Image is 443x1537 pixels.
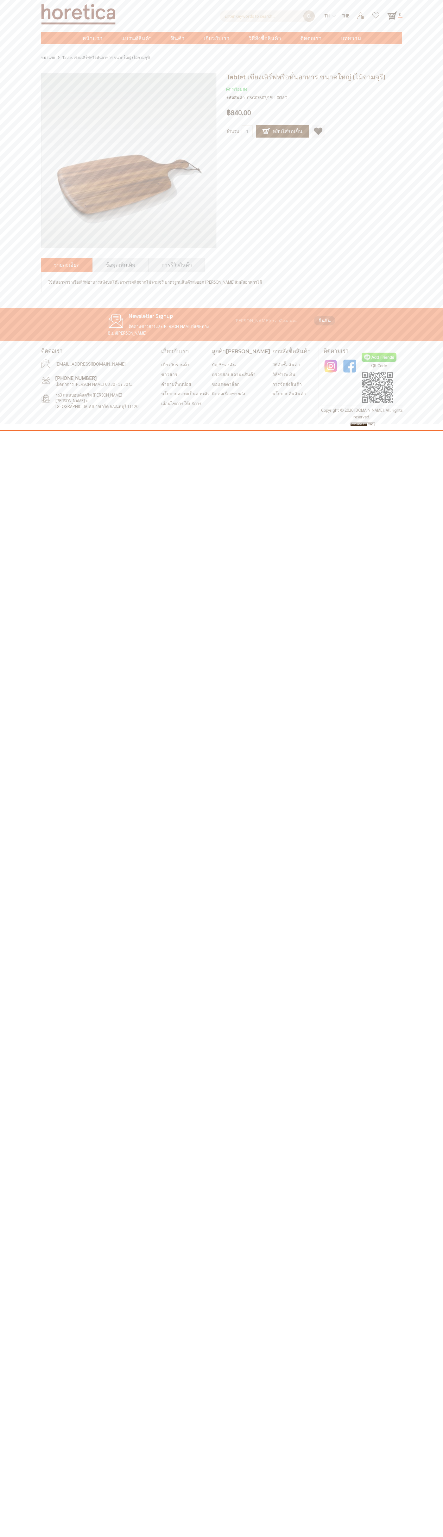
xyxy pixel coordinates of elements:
span: Tablet เขียงเสิร์ฟหรือหั่นอาหาร ขนาดใหญ่ (ไม้จามจุรี) [226,72,385,82]
a: นโยบายความเป็นส่วนตัว [161,391,210,396]
div: CBG07B02/15LL00MO [247,94,287,101]
a: [PHONE_NUMBER] [55,374,97,381]
a: วิธีสั่งซื้อสินค้า [239,32,291,44]
a: วิธีชำระเงิน [272,371,295,377]
h4: เกี่ยวกับเรา [161,348,210,355]
p: ติดตามข่าวสารและ[PERSON_NAME]พิเศษทางอีเมล์[PERSON_NAME] [108,323,231,336]
span: หยิบใส่รถเข็น [262,127,302,135]
img: dropdown-icon.svg [332,15,336,18]
span: พร้อมส่ง [226,86,247,92]
address: Copyright © 2020 [DOMAIN_NAME]. All rights reserved. [320,407,403,420]
span: เปิดทำการ [PERSON_NAME] 08.30 - 17.30 น. [55,381,133,387]
h4: ติดต่อเรา [41,348,148,355]
button: ยืนยัน [314,316,335,325]
h4: ติดตามเรา [324,348,402,355]
a: ติดต่อเรื่องขายส่ง [212,391,245,396]
li: Tablet เขียงเสิร์ฟหรือหั่นอาหาร ขนาดใหญ่ (ไม้จามจุรี) [56,54,150,62]
a: ข้อมูลเพิ่มเติม [105,261,136,269]
span: 0 [398,11,402,18]
span: สินค้า [171,32,185,45]
h4: ลูกค้า[PERSON_NAME] [212,348,270,355]
span: THB [342,13,350,18]
div: สถานะของสินค้า [226,86,402,93]
a: บทความ [331,32,370,44]
a: รายละเอียด [54,261,79,269]
h4: การสั่งซื้อสินค้า [272,348,311,355]
a: ติดต่อเรา [291,32,331,44]
a: 0 [387,10,397,21]
span: ฿840.00 [226,109,251,116]
a: เงื่อนไขการให้บริการ [161,400,202,406]
a: หน้าแรก [73,32,112,44]
span: จำนวน [226,128,239,134]
a: ข่าวสาร [161,371,177,377]
a: รายการโปรด [369,10,384,16]
span: หน้าแรก [82,34,102,42]
a: คำถามที่พบบ่อย [161,381,191,387]
a: หน้าแรก [41,54,55,61]
a: วิธีสั่งซื้อสินค้า [272,361,300,367]
a: แบรนด์สินค้า [112,32,161,44]
span: บทความ [341,32,361,45]
span: เกี่ยวกับเรา [204,32,230,45]
span: ติดต่อเรา [300,32,322,45]
span: 463 ถนนบอนด์สตรีท [PERSON_NAME][PERSON_NAME] ต.[GEOGRAPHIC_DATA]ปากเกร็ด จ.นนทบุรี 11120 [55,392,141,410]
button: หยิบใส่รถเข็น [256,125,309,138]
img: Tablet เขียงเสิร์ฟหรือหั่นอาหาร ขนาดใหญ่ (ไม้จามจุรี) [41,73,216,248]
strong: รหัสสินค้า [226,94,247,101]
span: วิธีสั่งซื้อสินค้า [249,32,281,45]
span: ยืนยัน [319,317,331,324]
h4: Newsletter Signup [108,313,231,320]
a: เข้าสู่ระบบ [353,10,369,16]
a: เกี่ยวกับร้านค้า [161,361,189,367]
p: QR Code [362,362,396,369]
a: นโยบายคืนสินค้า [272,391,306,396]
a: การรีวิวสินค้า [161,261,192,269]
img: Horetica.com [41,4,116,25]
a: การจัดส่งสินค้า [272,381,302,387]
a: ตรวจสอบสถานะสินค้า [212,371,256,377]
span: แบรนด์สินค้า [121,32,152,45]
a: ขอแคตตาล็อก [212,381,239,387]
span: th [325,13,330,18]
a: บัญชีของฉัน [212,361,236,367]
a: สินค้า [161,32,194,44]
a: [EMAIL_ADDRESS][DOMAIN_NAME] [55,361,126,367]
div: ใช้หั่นอาหาร หรือเสิร์ฟอาหารแห้งบนโต๊ะอาหารผลิตจากไม้จามจุรี มาตรฐานสินค้าส่งออก [PERSON_NAME]สัม... [48,279,396,286]
a: เกี่ยวกับเรา [194,32,239,44]
a: เพิ่มไปยังรายการโปรด [312,125,325,138]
